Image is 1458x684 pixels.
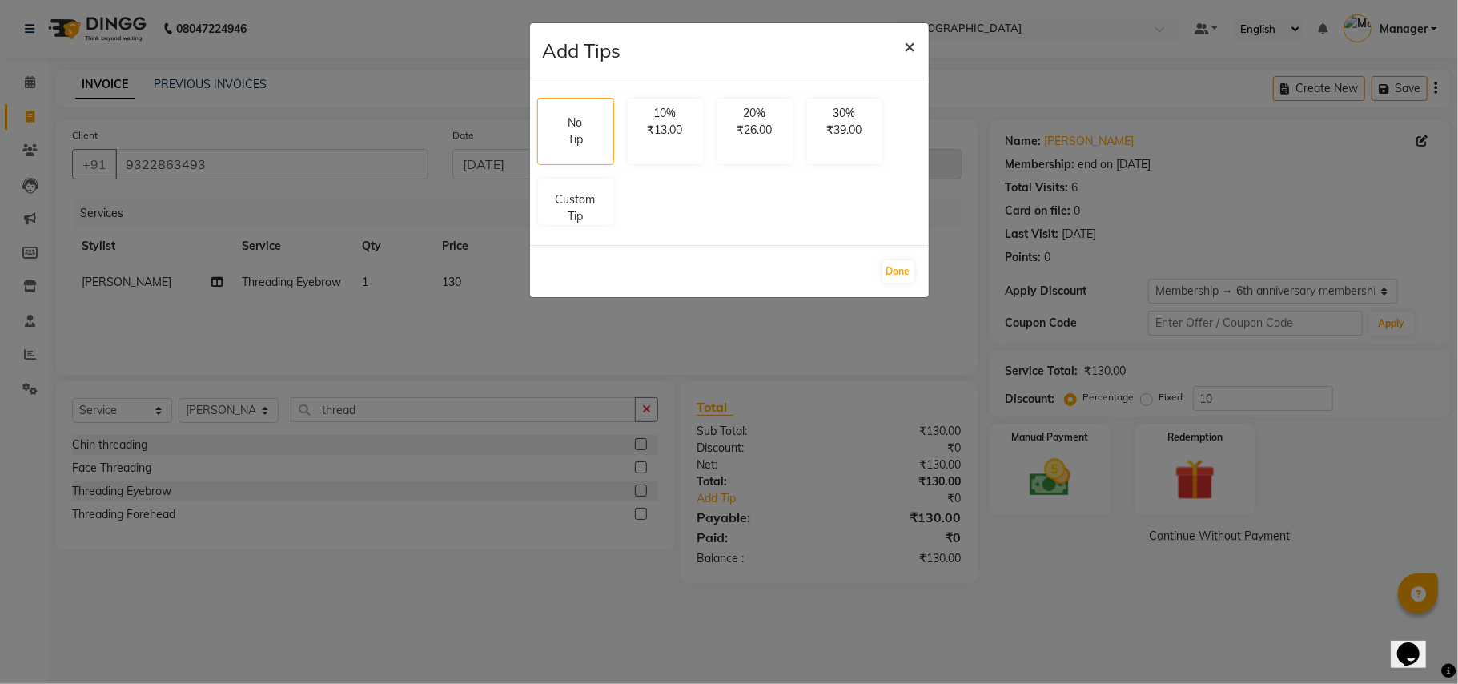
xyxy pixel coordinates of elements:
[905,34,916,58] span: ×
[637,105,693,122] p: 10%
[882,260,914,283] button: Done
[637,122,693,139] p: ₹13.00
[727,105,783,122] p: 20%
[564,115,588,148] p: No Tip
[892,23,929,68] button: Close
[817,122,873,139] p: ₹39.00
[817,105,873,122] p: 30%
[1391,620,1442,668] iframe: chat widget
[543,36,621,65] h4: Add Tips
[727,122,783,139] p: ₹26.00
[548,191,604,225] p: Custom Tip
